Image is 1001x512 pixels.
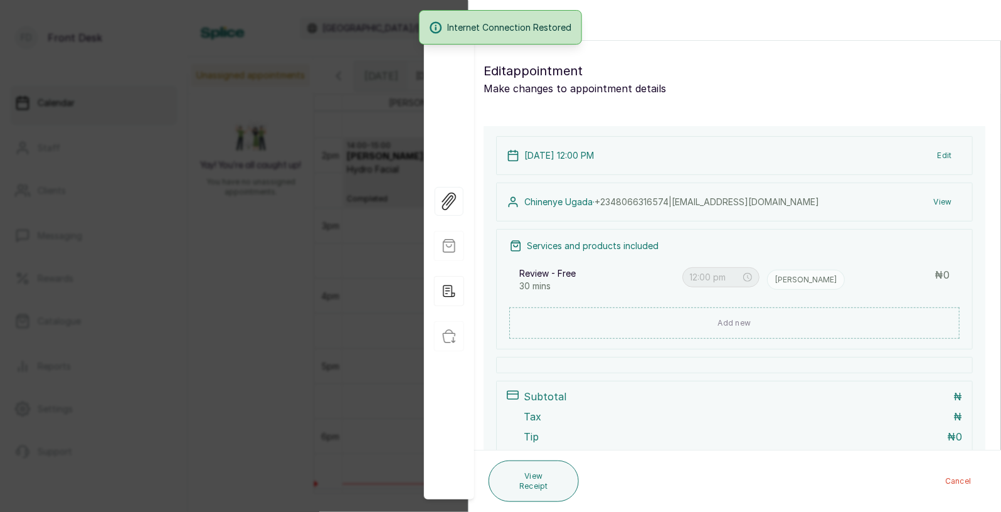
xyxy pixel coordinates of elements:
p: ₦ [877,449,939,464]
button: Add new [509,307,960,339]
p: ₦ [935,267,950,282]
p: ₦ [947,429,962,444]
p: [PERSON_NAME] [775,275,837,285]
p: Total [524,449,549,464]
p: 30 mins [519,280,675,292]
p: Tax [524,409,541,424]
button: Cancel [935,470,982,493]
p: ₦ [953,389,962,404]
button: View Receipt [489,461,579,502]
span: Internet Connection Restored [447,21,571,34]
p: Services and products included [527,240,659,252]
p: Tip [524,429,539,444]
p: Make changes to appointment details [484,81,985,96]
span: 0 [943,269,950,281]
p: Review - Free [519,267,576,280]
p: Subtotal [524,389,566,404]
span: +234 8066316574 | [EMAIL_ADDRESS][DOMAIN_NAME] [595,196,819,207]
button: View [924,191,962,213]
p: [DATE] 12:00 PM [524,149,594,162]
span: 0 [956,430,962,443]
p: Chinenye Ugada · [524,196,819,208]
span: Edit appointment [484,61,583,81]
p: ₦ [953,409,962,424]
button: Edit [928,144,962,167]
input: Select time [690,270,741,284]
